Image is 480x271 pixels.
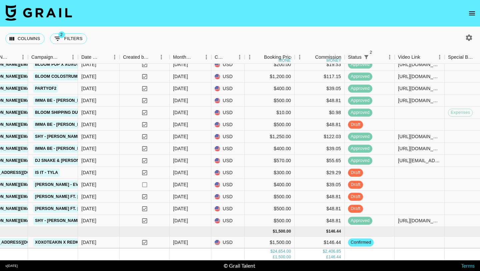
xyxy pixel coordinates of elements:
[245,107,295,119] div: $10.00
[9,52,18,62] button: Sort
[295,52,305,62] button: Menu
[81,205,96,212] div: 21/08/2025
[28,51,78,64] div: Campaign (Type)
[245,143,295,155] div: $400.00
[211,203,245,215] div: USD
[348,146,372,152] span: approved
[245,179,295,191] div: $400.00
[81,85,96,92] div: 08/08/2025
[81,239,96,246] div: 16/08/2025
[100,52,110,62] button: Sort
[348,61,372,68] span: approved
[295,167,345,179] div: $29.29
[33,145,92,153] a: IMMA BE - [PERSON_NAME]
[448,51,475,64] div: Special Booking Type
[81,157,96,164] div: 04/08/2025
[215,51,225,64] div: Currency
[348,133,372,140] span: approved
[149,52,158,62] button: Sort
[173,239,188,246] div: Sep '25
[348,170,363,176] span: draft
[81,193,96,200] div: 21/08/2025
[33,72,115,81] a: Bloom Colostrum x Zohrastacey
[81,181,96,188] div: 06/08/2025
[348,109,372,116] span: approved
[345,51,395,64] div: Status
[211,143,245,155] div: USD
[398,157,441,164] div: https://www.tiktok.com/@addriianaa.sr/video/7534815824293448982?is_from_webapp=1&sender_device=pc...
[156,52,166,62] button: Menu
[173,217,188,224] div: Aug '25
[33,120,92,129] a: IMMA BE - [PERSON_NAME]
[68,52,78,62] button: Menu
[173,205,188,212] div: Aug '25
[348,121,363,128] span: draft
[33,169,60,177] a: IS IT - TYLA
[110,52,120,62] button: Menu
[211,215,245,227] div: USD
[211,237,245,249] div: USD
[398,145,441,152] div: https://www.tiktok.com/@ocho4real8/video/7541469400021437718?is_from_webapp=1&sender_device=pc&we...
[211,119,245,131] div: USD
[211,179,245,191] div: USD
[348,182,363,188] span: draft
[245,155,295,167] div: $570.00
[295,191,345,203] div: $48.81
[279,58,294,62] div: money
[59,52,68,62] button: Sort
[295,83,345,95] div: $39.05
[348,218,372,224] span: approved
[245,95,295,107] div: $500.00
[398,85,441,92] div: https://www.tiktok.com/@ramiahvaldezzz/video/7536262158435306782?is_from_webapp=1&sender_device=p...
[420,52,430,62] button: Sort
[81,145,96,152] div: 21/08/2025
[348,194,363,200] span: draft
[348,158,372,164] span: approved
[295,155,345,167] div: $55.65
[173,97,188,104] div: Aug '25
[398,133,441,140] div: https://www.tiktok.com/@babyyjuli/video/7541426119266831638?is_from_webapp=1&sender_device=pc&web...
[211,95,245,107] div: USD
[245,52,255,62] button: Menu
[123,51,149,64] div: Created by Grail Team
[58,31,65,38] span: 2
[245,167,295,179] div: $300.00
[315,51,341,64] div: Commission
[295,215,345,227] div: $48.81
[211,51,245,64] div: Currency
[245,191,295,203] div: $500.00
[225,52,235,62] button: Sort
[295,179,345,191] div: $39.05
[295,203,345,215] div: $48.81
[33,60,113,69] a: Bloom Pop x Xoxoteakin Month 2
[81,97,96,104] div: 08/08/2025
[295,107,345,119] div: $0.98
[33,157,121,165] a: DJ Snake & [PERSON_NAME] – Noventa
[192,52,201,62] button: Sort
[173,193,188,200] div: Aug '25
[465,7,479,20] button: open drawer
[5,5,72,21] img: Grail Talent
[368,49,374,56] span: 2
[348,206,363,212] span: draft
[224,262,255,269] div: © Grail Talent
[211,59,245,71] div: USD
[295,237,345,249] div: $146.44
[245,59,295,71] div: $200.00
[5,33,45,44] button: Select columns
[81,51,100,64] div: Date Created
[398,217,441,224] div: https://www.tiktok.com/@alrightlilly/video/7540330179609038102?is_from_webapp=1&sender_device=pc&...
[201,52,211,62] button: Menu
[33,96,92,105] a: IMMA BE - [PERSON_NAME]
[33,217,83,225] a: Shy - [PERSON_NAME]
[295,59,345,71] div: $19.53
[348,97,372,104] span: approved
[371,52,380,62] button: Sort
[81,217,96,224] div: 14/08/2025
[395,51,445,64] div: Video Link
[398,61,441,68] div: https://www.tiktok.com/@xoxoteakin/video/7537034765120048414?is_from_webapp=1&sender_device=pc&we...
[173,157,188,164] div: Aug '25
[326,229,329,234] div: $
[245,131,295,143] div: $1,250.00
[348,51,362,64] div: Status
